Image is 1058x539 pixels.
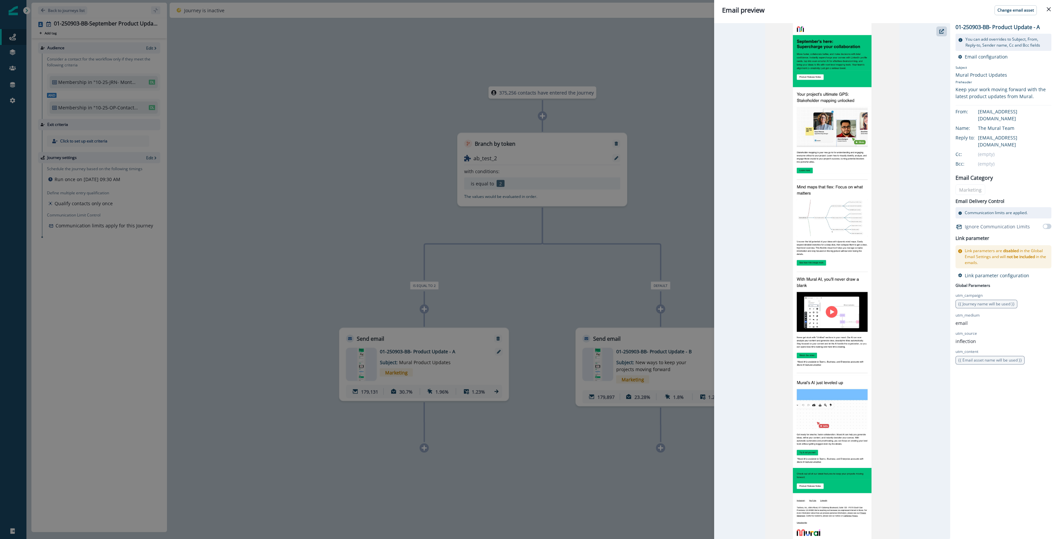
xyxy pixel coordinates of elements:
[958,301,1015,307] span: {{ Journey name will be used }}
[956,234,989,243] h2: Link parameter
[1003,248,1019,253] span: disabled
[956,78,1051,86] p: Preheader
[995,5,1037,15] button: Change email asset
[956,23,1040,31] p: 01-250903-BB- Product Update - A
[956,134,989,141] div: Reply to:
[958,272,1029,279] button: Link parameter configuration
[956,312,980,318] p: utm_medium
[978,108,1051,122] div: [EMAIL_ADDRESS][DOMAIN_NAME]
[956,292,983,298] p: utm_campaign
[956,160,989,167] div: Bcc:
[1043,4,1054,15] button: Close
[978,160,1051,167] div: (empty)
[965,54,1008,60] p: Email configuration
[956,86,1051,100] div: Keep your work moving forward with the latest product updates from Mural.
[956,65,1051,71] p: Subject
[956,281,990,289] p: Global Parameters
[965,36,1049,48] p: You can add overrides to Subject, From, Reply-to, Sender name, Cc and Bcc fields
[956,151,989,158] div: Cc:
[978,151,1051,158] div: (empty)
[956,349,978,355] p: utm_content
[956,198,1004,205] p: Email Delivery Control
[956,174,993,182] p: Email Category
[965,223,1030,230] p: Ignore Communication Limits
[958,357,1022,363] span: {{ Email asset name will be used }}
[956,320,968,327] p: email
[1007,254,1035,259] span: not be included
[965,272,1029,279] p: Link parameter configuration
[997,8,1034,13] p: Change email asset
[722,5,1050,15] div: Email preview
[956,125,989,132] div: Name:
[765,23,899,539] img: email asset unavailable
[956,338,976,345] p: inflection
[978,134,1051,148] div: [EMAIL_ADDRESS][DOMAIN_NAME]
[965,210,1028,216] p: Communication limits are applied.
[956,71,1051,78] div: Mural Product Updates
[958,54,1008,60] button: Email configuration
[956,330,977,336] p: utm_source
[978,125,1051,132] div: The Mural Team
[956,108,989,115] div: From:
[965,248,1049,266] p: Link parameters are in the Global Email Settings and will in the emails.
